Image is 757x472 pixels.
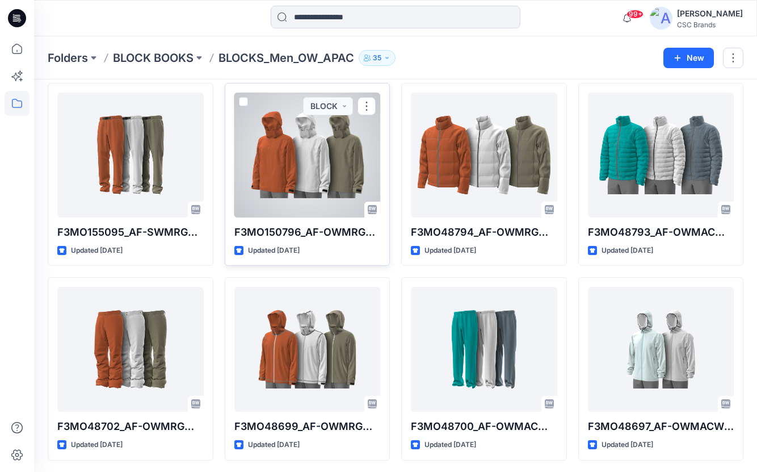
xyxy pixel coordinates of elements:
a: F3MO48697_AF-OWMACWT015_F13_PAACT_VFA [588,287,734,412]
p: 35 [373,52,381,64]
button: New [663,48,714,68]
a: F3MO48699_AF-OWMRGWT017_F13_PAREG_VFA [234,287,381,412]
a: F3MO48793_AF-OWMACWT021_F13_PAACT_VFA [588,93,734,218]
p: BLOCKS_Men_OW_APAC [218,50,354,66]
p: Updated [DATE] [248,245,300,257]
p: F3MO150796_AF-OWMRGWT100_F13_PAREG_VFA [234,224,381,240]
p: Updated [DATE] [248,439,300,451]
p: F3MO48794_AF-OWMRGWT022_F13_PAREG_VFA [411,224,557,240]
a: F3MO150796_AF-OWMRGWT100_F13_PAREG_VFA [234,93,381,218]
p: Updated [DATE] [424,245,476,257]
div: [PERSON_NAME] [677,7,743,20]
a: BLOCK BOOKS [113,50,194,66]
button: 35 [359,50,396,66]
img: avatar [650,7,672,30]
a: F3MO155095_AF-SWMRGWB146_F13_PAREG_VFA [57,93,204,218]
span: 99+ [626,10,644,19]
p: F3MO155095_AF-SWMRGWB146_F13_PAREG_VFA [57,224,204,240]
p: Updated [DATE] [71,439,123,451]
p: F3MO48700_AF-OWMACWB018_F13_PAACT_VFA [411,419,557,435]
p: Updated [DATE] [602,245,653,257]
a: Folders [48,50,88,66]
p: Updated [DATE] [602,439,653,451]
p: F3MO48702_AF-OWMRGWB020_F13_PAREG_VFA [57,419,204,435]
p: Updated [DATE] [424,439,476,451]
a: F3MO48700_AF-OWMACWB018_F13_PAACT_VFA [411,287,557,412]
p: Updated [DATE] [71,245,123,257]
p: F3MO48699_AF-OWMRGWT017_F13_PAREG_VFA [234,419,381,435]
div: CSC Brands [677,20,743,29]
a: F3MO48794_AF-OWMRGWT022_F13_PAREG_VFA [411,93,557,218]
p: F3MO48697_AF-OWMACWT015_F13_PAACT_VFA [588,419,734,435]
p: F3MO48793_AF-OWMACWT021_F13_PAACT_VFA [588,224,734,240]
a: F3MO48702_AF-OWMRGWB020_F13_PAREG_VFA [57,287,204,412]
